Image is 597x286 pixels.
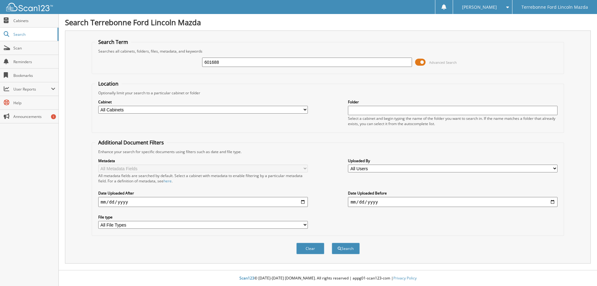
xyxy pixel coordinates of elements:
span: Advanced Search [429,60,457,65]
label: Date Uploaded Before [348,190,558,196]
input: end [348,197,558,207]
span: [PERSON_NAME] [462,5,497,9]
legend: Search Term [95,39,131,45]
span: Cabinets [13,18,55,23]
span: Scan [13,45,55,51]
span: User Reports [13,87,51,92]
span: Reminders [13,59,55,64]
div: Select a cabinet and begin typing the name of the folder you want to search in. If the name match... [348,116,558,126]
button: Search [332,243,360,254]
label: Date Uploaded After [98,190,308,196]
iframe: Chat Widget [566,256,597,286]
label: Cabinet [98,99,308,105]
legend: Location [95,80,122,87]
div: Optionally limit your search to a particular cabinet or folder [95,90,561,96]
label: Uploaded By [348,158,558,163]
span: Announcements [13,114,55,119]
a: Privacy Policy [393,275,417,281]
label: File type [98,214,308,220]
h1: Search Terrebonne Ford Lincoln Mazda [65,17,591,27]
a: here [164,178,172,184]
button: Clear [296,243,324,254]
img: scan123-logo-white.svg [6,3,53,11]
div: © [DATE]-[DATE] [DOMAIN_NAME]. All rights reserved | appg01-scan123-com | [59,271,597,286]
span: Help [13,100,55,105]
div: Searches all cabinets, folders, files, metadata, and keywords [95,49,561,54]
span: Terrebonne Ford Lincoln Mazda [521,5,588,9]
div: All metadata fields are searched by default. Select a cabinet with metadata to enable filtering b... [98,173,308,184]
input: start [98,197,308,207]
label: Metadata [98,158,308,163]
div: 1 [51,114,56,119]
div: Enhance your search for specific documents using filters such as date and file type. [95,149,561,154]
span: Search [13,32,54,37]
span: Bookmarks [13,73,55,78]
label: Folder [348,99,558,105]
legend: Additional Document Filters [95,139,167,146]
span: Scan123 [239,275,254,281]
